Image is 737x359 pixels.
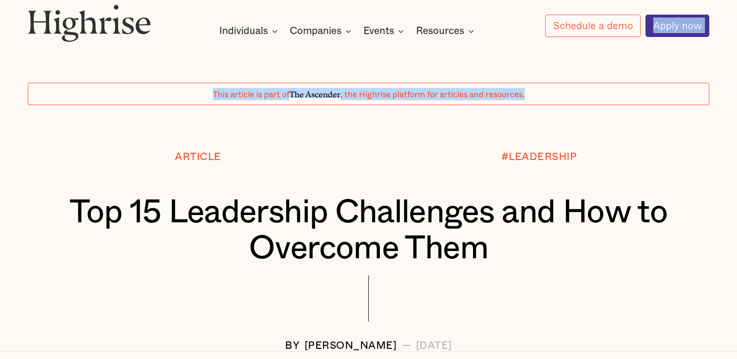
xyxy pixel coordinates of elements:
[28,4,151,41] img: Highrise logo
[363,25,407,37] div: Events
[219,25,281,37] div: Individuals
[340,91,525,99] span: , the Highrise platform for articles and resources.
[545,15,641,37] a: Schedule a demo
[645,15,710,37] a: Apply now
[304,340,397,351] div: [PERSON_NAME]
[416,25,464,37] div: Resources
[416,340,452,351] div: [DATE]
[363,25,394,37] div: Events
[289,88,340,98] span: The Ascender
[401,340,412,351] div: —
[219,25,268,37] div: Individuals
[501,151,577,162] div: #LEADERSHIP
[56,195,681,267] h1: Top 15 Leadership Challenges and How to Overcome Them
[175,151,221,162] div: Article
[290,25,354,37] div: Companies
[285,340,300,351] div: BY
[416,25,477,37] div: Resources
[290,25,341,37] div: Companies
[213,91,289,99] span: This article is part of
